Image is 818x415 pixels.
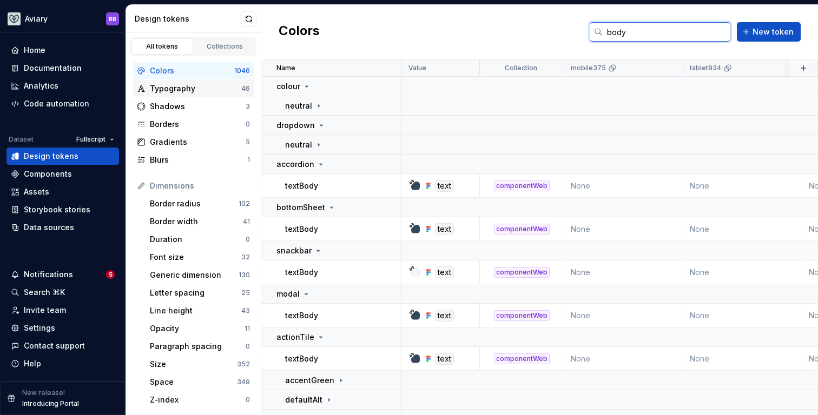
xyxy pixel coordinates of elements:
div: Notifications [24,269,73,280]
a: Code automation [6,95,119,112]
div: 1046 [234,66,250,75]
p: New release! [22,389,65,397]
div: Storybook stories [24,204,90,215]
div: Z-index [150,394,246,405]
div: 349 [237,378,250,386]
a: Border width41 [146,213,254,230]
div: Aviary [25,14,48,24]
a: Blurs1 [133,151,254,169]
button: Search ⌘K [6,284,119,301]
button: Fullscript [71,132,119,147]
p: tablet834 [690,64,721,72]
p: Introducing Portal [22,399,79,408]
td: None [683,260,802,284]
div: BB [109,15,116,23]
div: 32 [241,253,250,262]
a: Paragraph spacing0 [146,338,254,355]
div: Shadows [150,101,246,112]
a: Shadows3 [133,98,254,115]
p: defaultAlt [285,394,322,405]
a: Gradients5 [133,133,254,151]
span: 5 [106,270,115,279]
a: Letter spacing25 [146,284,254,302]
div: Home [24,45,45,56]
div: Border width [150,216,243,227]
div: 43 [241,306,250,315]
td: None [683,217,802,241]
a: Design tokens [6,148,119,165]
p: neutral [285,139,312,150]
div: text [435,180,454,192]
p: Collection [505,64,537,72]
div: Line height [150,305,241,316]
div: Design tokens [24,151,78,162]
button: New token [737,22,801,42]
div: 11 [245,324,250,333]
td: None [683,347,802,371]
div: Opacity [150,323,245,334]
a: Borders0 [133,116,254,133]
a: Font size32 [146,249,254,266]
button: Help [6,355,119,372]
div: Help [24,358,41,369]
div: 102 [239,199,250,208]
div: Search ⌘K [24,287,65,298]
td: None [683,304,802,327]
a: Space349 [146,373,254,391]
div: text [435,310,454,322]
div: Analytics [24,81,58,91]
div: Assets [24,186,49,197]
div: componentWeb [494,224,550,235]
p: neutral [285,101,312,111]
div: Paragraph spacing [150,341,246,352]
div: Typography [150,83,241,94]
p: colour [276,81,300,92]
button: Contact support [6,337,119,354]
a: Data sources [6,219,119,236]
div: Documentation [24,63,82,73]
div: componentWeb [494,353,550,364]
p: textBody [285,310,318,321]
div: 352 [237,360,250,369]
input: Search in tokens... [603,22,730,42]
div: Code automation [24,98,89,109]
p: Name [276,64,295,72]
div: Border radius [150,198,239,209]
div: Letter spacing [150,287,241,298]
a: Assets [6,183,119,200]
div: 0 [246,396,250,404]
div: Borders [150,119,246,130]
td: None [564,347,683,371]
div: 0 [246,342,250,351]
div: Gradients [150,137,246,148]
div: 1 [247,156,250,164]
span: New token [753,26,794,37]
p: accentGreen [285,375,334,386]
a: Invite team [6,302,119,319]
a: Typography46 [133,80,254,97]
div: Dimensions [150,180,250,191]
div: 5 [246,138,250,146]
a: Settings [6,319,119,337]
p: dropdown [276,120,315,131]
div: Collections [198,42,252,51]
div: Components [24,169,72,179]
a: Analytics [6,77,119,95]
div: Contact support [24,340,85,351]
p: textBody [285,180,318,191]
a: Components [6,165,119,183]
p: actionTile [276,332,314,343]
div: Font size [150,252,241,263]
img: 256e2c79-9abd-4d59-8978-03feab5a3943.png [8,12,21,25]
div: Size [150,359,237,370]
a: Duration0 [146,231,254,248]
p: bottomSheet [276,202,325,213]
div: Invite team [24,305,66,316]
a: Line height43 [146,302,254,319]
a: Z-index0 [146,391,254,409]
div: componentWeb [494,180,550,191]
p: mobile375 [571,64,606,72]
a: Opacity11 [146,320,254,337]
div: Colors [150,65,234,76]
div: 130 [239,271,250,279]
